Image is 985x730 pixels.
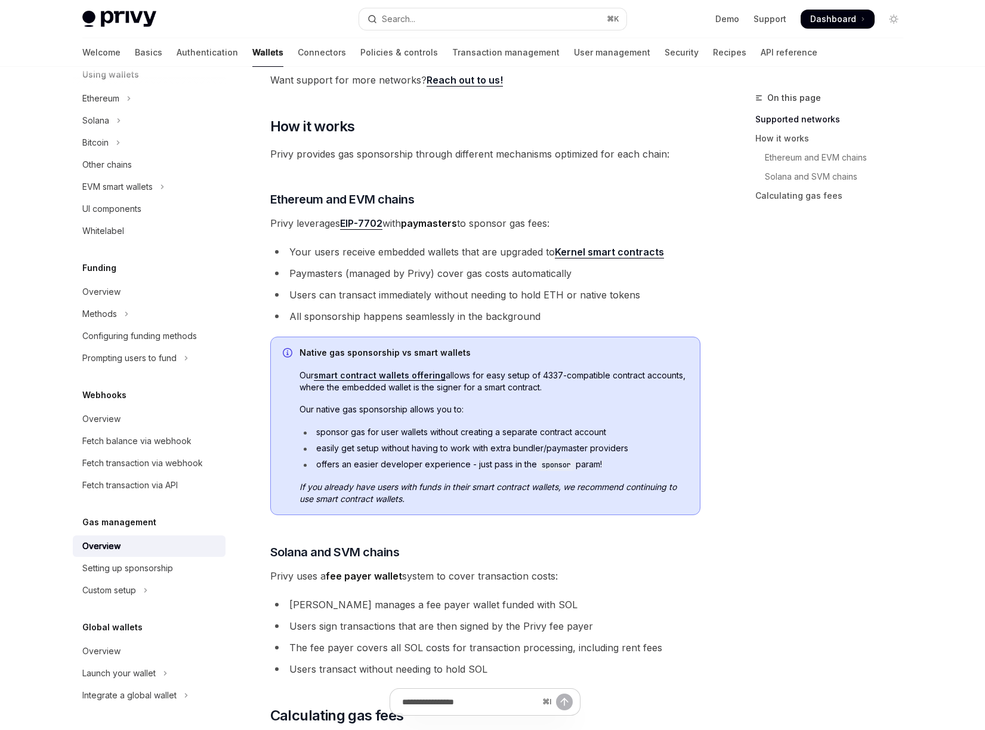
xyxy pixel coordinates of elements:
div: Overview [82,644,121,658]
button: Toggle Custom setup section [73,580,226,601]
a: Welcome [82,38,121,67]
li: The fee payer covers all SOL costs for transaction processing, including rent fees [270,639,700,656]
span: Solana and SVM chains [270,544,400,560]
strong: Native gas sponsorship vs smart wallets [299,347,471,358]
h5: Global wallets [82,620,143,634]
div: Search... [382,12,415,26]
h5: Funding [82,261,116,275]
a: Solana and SVM chains [755,167,913,186]
a: Basics [135,38,162,67]
a: Connectors [298,38,346,67]
a: Support [754,13,786,25]
a: Fetch transaction via API [73,475,226,496]
a: API reference [761,38,817,67]
button: Toggle Ethereum section [73,88,226,109]
div: UI components [82,202,141,216]
li: easily get setup without having to work with extra bundler/paymaster providers [299,442,688,454]
div: Fetch balance via webhook [82,434,192,448]
em: If you already have users with funds in their smart contract wallets, we recommend continuing to ... [299,482,677,504]
span: Our native gas sponsorship allows you to: [299,403,688,415]
a: Overview [73,408,226,430]
span: Privy provides gas sponsorship through different mechanisms optimized for each chain: [270,146,700,162]
a: Transaction management [452,38,560,67]
a: Overview [73,535,226,557]
div: Overview [82,539,121,553]
li: All sponsorship happens seamlessly in the background [270,308,700,325]
button: Open search [359,8,626,30]
h5: Gas management [82,515,156,529]
div: Solana [82,113,109,128]
div: Overview [82,412,121,426]
a: Ethereum and EVM chains [755,148,913,167]
a: Configuring funding methods [73,325,226,347]
div: Launch your wallet [82,666,156,680]
strong: fee payer wallet [326,570,402,582]
a: Calculating gas fees [755,186,913,205]
span: How it works [270,117,355,136]
button: Toggle EVM smart wallets section [73,176,226,198]
a: Overview [73,281,226,303]
li: Users transact without needing to hold SOL [270,661,700,677]
svg: Info [283,348,295,360]
a: Overview [73,640,226,662]
span: Ethereum and EVM chains [270,191,415,208]
a: Dashboard [801,10,875,29]
button: Toggle Solana section [73,110,226,131]
a: User management [574,38,650,67]
a: How it works [755,129,913,148]
div: Custom setup [82,583,136,597]
span: Privy uses a system to cover transaction costs: [270,568,700,584]
strong: paymasters [401,217,457,229]
div: Setting up sponsorship [82,561,173,575]
a: Setting up sponsorship [73,557,226,579]
div: Other chains [82,158,132,172]
li: Paymasters (managed by Privy) cover gas costs automatically [270,265,700,282]
div: Fetch transaction via API [82,478,178,492]
input: Ask a question... [402,689,538,715]
span: Our allows for easy setup of 4337-compatible contract accounts, where the embedded wallet is the ... [299,369,688,393]
a: Supported networks [755,110,913,129]
code: sponsor [537,459,576,471]
a: Wallets [252,38,283,67]
li: [PERSON_NAME] manages a fee payer wallet funded with SOL [270,596,700,613]
button: Toggle dark mode [884,10,903,29]
a: Recipes [713,38,746,67]
h5: Webhooks [82,388,126,402]
button: Toggle Integrate a global wallet section [73,685,226,706]
a: UI components [73,198,226,220]
li: Users sign transactions that are then signed by the Privy fee payer [270,618,700,634]
a: Whitelabel [73,220,226,242]
button: Toggle Launch your wallet section [73,663,226,684]
a: Policies & controls [360,38,438,67]
div: Fetch transaction via webhook [82,456,203,470]
a: Fetch balance via webhook [73,430,226,452]
div: Prompting users to fund [82,351,177,365]
span: Want support for more networks? [270,72,700,88]
a: smart contract wallets offering [314,370,446,381]
a: Kernel smart contracts [555,246,664,258]
div: Overview [82,285,121,299]
div: Configuring funding methods [82,329,197,343]
li: Your users receive embedded wallets that are upgraded to [270,244,700,260]
a: Security [665,38,699,67]
button: Toggle Methods section [73,303,226,325]
a: EIP-7702 [340,217,382,230]
li: Users can transact immediately without needing to hold ETH or native tokens [270,287,700,303]
span: ⌘ K [607,14,619,24]
a: Authentication [177,38,238,67]
div: Bitcoin [82,135,109,150]
div: Ethereum [82,91,119,106]
div: Whitelabel [82,224,124,238]
a: Other chains [73,154,226,175]
a: Reach out to us! [427,74,503,87]
span: Privy leverages with to sponsor gas fees: [270,215,700,232]
img: light logo [82,11,156,27]
div: EVM smart wallets [82,180,153,194]
div: Methods [82,307,117,321]
button: Toggle Bitcoin section [73,132,226,153]
li: offers an easier developer experience - just pass in the param! [299,458,688,471]
button: Toggle Prompting users to fund section [73,347,226,369]
a: Fetch transaction via webhook [73,452,226,474]
div: Integrate a global wallet [82,688,177,703]
span: On this page [767,91,821,105]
